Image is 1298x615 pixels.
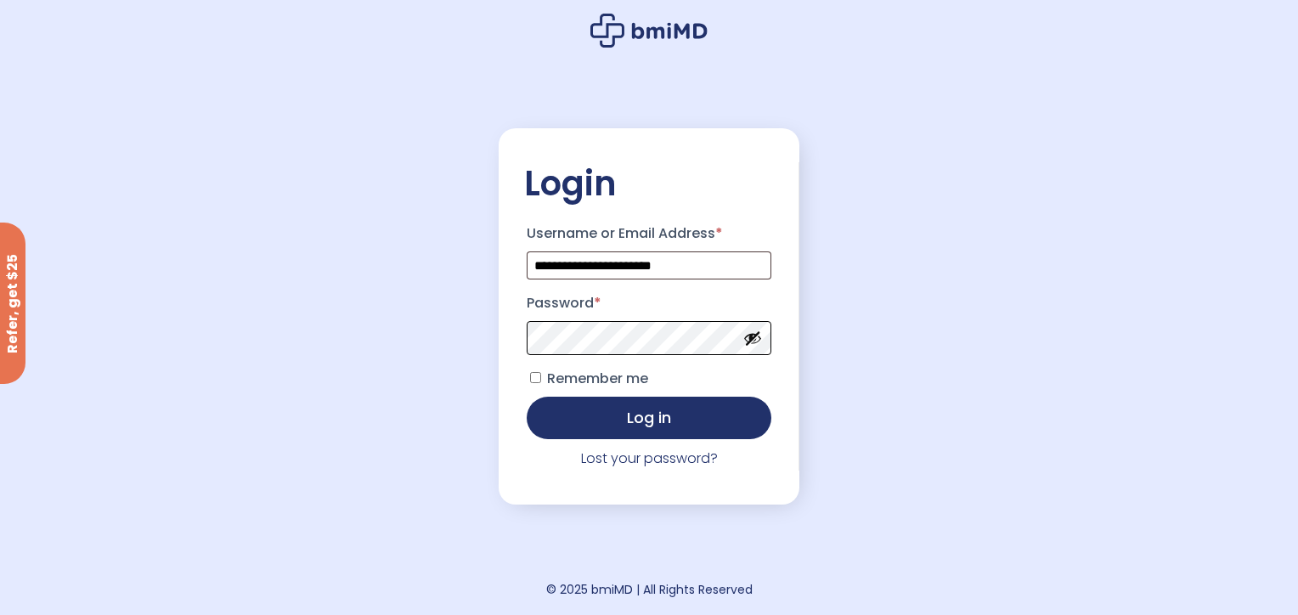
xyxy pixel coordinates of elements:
[546,578,753,601] div: © 2025 bmiMD | All Rights Reserved
[530,372,541,383] input: Remember me
[527,220,771,247] label: Username or Email Address
[743,329,762,347] button: Show password
[547,369,648,388] span: Remember me
[527,290,771,317] label: Password
[524,162,774,205] h2: Login
[527,397,771,439] button: Log in
[581,449,718,468] a: Lost your password?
